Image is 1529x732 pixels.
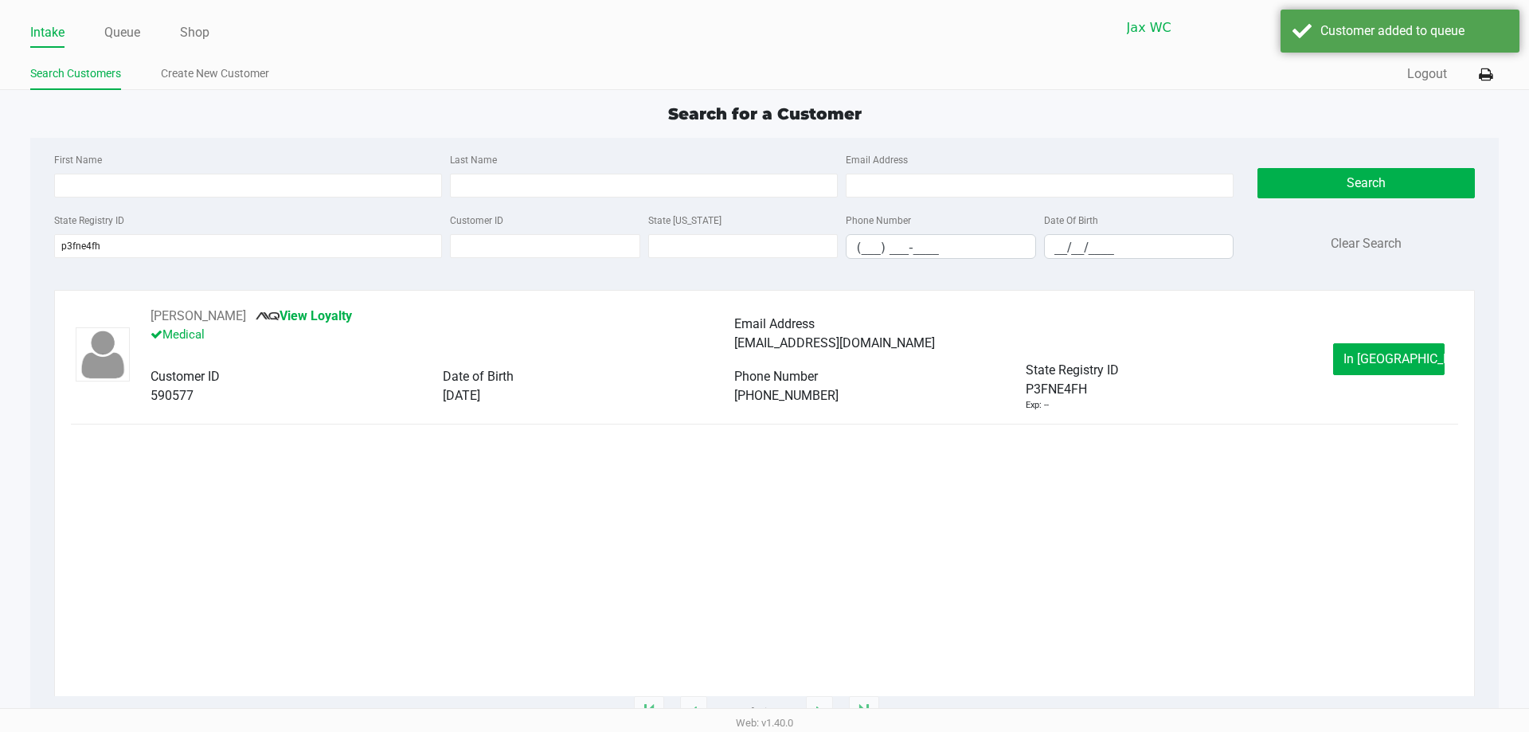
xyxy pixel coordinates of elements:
[1026,362,1119,378] span: State Registry ID
[30,22,65,44] a: Intake
[668,104,862,123] span: Search for a Customer
[1333,343,1445,375] button: In [GEOGRAPHIC_DATA]
[1257,168,1474,198] button: Search
[256,308,352,323] a: View Loyalty
[734,335,935,350] span: [EMAIL_ADDRESS][DOMAIN_NAME]
[450,153,497,167] label: Last Name
[151,369,220,384] span: Customer ID
[736,717,793,729] span: Web: v1.40.0
[1026,399,1049,413] div: Exp: --
[443,388,480,403] span: [DATE]
[54,213,124,228] label: State Registry ID
[723,704,790,720] span: 1 - 1 of 1 items
[1026,380,1087,399] span: P3FNE4FH
[1045,235,1234,260] input: Format: MM/DD/YYYY
[1285,9,1315,46] button: Select
[846,213,911,228] label: Phone Number
[846,153,908,167] label: Email Address
[180,22,209,44] a: Shop
[734,316,815,331] span: Email Address
[734,388,839,403] span: [PHONE_NUMBER]
[443,369,514,384] span: Date of Birth
[734,369,818,384] span: Phone Number
[806,696,833,728] app-submit-button: Next
[680,696,707,728] app-submit-button: Previous
[450,213,503,228] label: Customer ID
[1044,234,1234,259] kendo-maskedtextbox: Format: MM/DD/YYYY
[1127,18,1275,37] span: Jax WC
[104,22,140,44] a: Queue
[30,64,121,84] a: Search Customers
[151,326,733,348] p: Medical
[1407,65,1447,84] button: Logout
[54,153,102,167] label: First Name
[1320,22,1507,41] div: Customer added to queue
[1331,234,1402,253] button: Clear Search
[151,307,246,326] button: See customer info
[151,388,194,403] span: 590577
[648,213,721,228] label: State [US_STATE]
[849,696,879,728] app-submit-button: Move to last page
[634,696,664,728] app-submit-button: Move to first page
[1343,351,1477,366] span: In [GEOGRAPHIC_DATA]
[1044,213,1098,228] label: Date Of Birth
[161,64,269,84] a: Create New Customer
[847,235,1035,260] input: Format: (999) 999-9999
[846,234,1036,259] kendo-maskedtextbox: Format: (999) 999-9999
